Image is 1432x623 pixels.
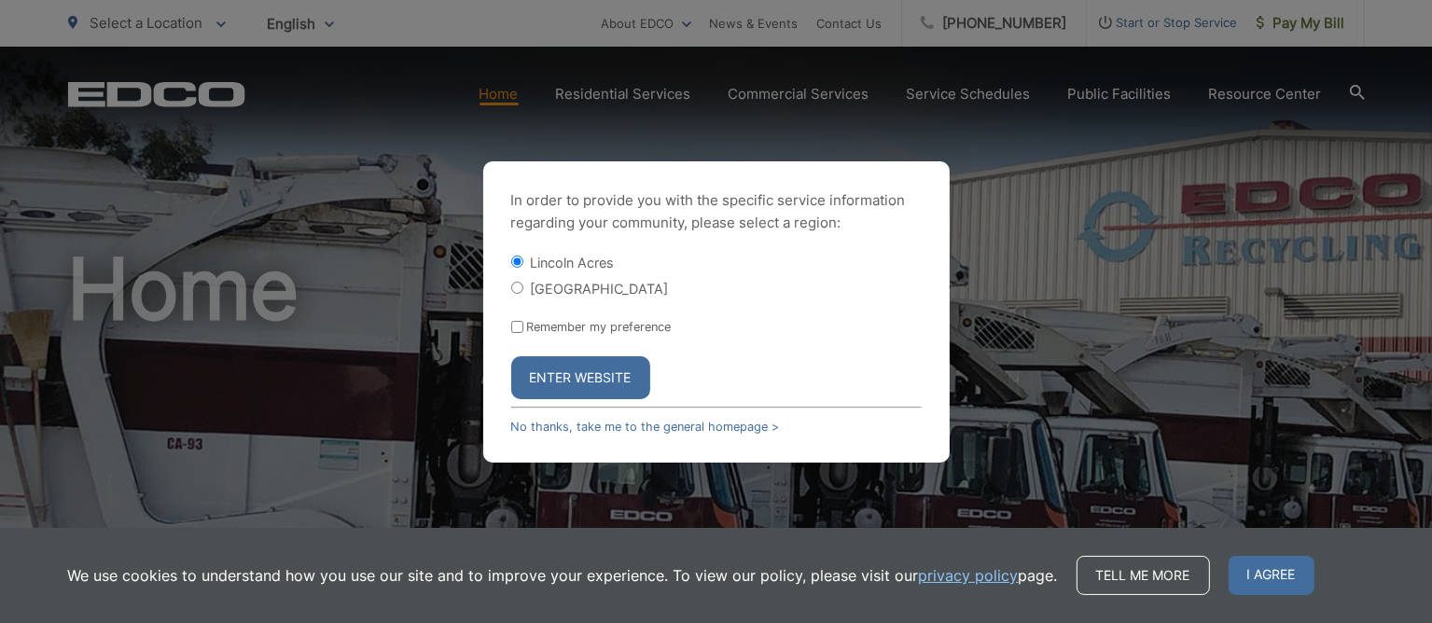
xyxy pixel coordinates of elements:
p: We use cookies to understand how you use our site and to improve your experience. To view our pol... [68,564,1058,587]
label: Remember my preference [527,320,672,334]
button: Enter Website [511,356,650,399]
span: I agree [1229,556,1314,595]
label: Lincoln Acres [531,255,615,270]
a: No thanks, take me to the general homepage > [511,420,780,434]
label: [GEOGRAPHIC_DATA] [531,281,669,297]
p: In order to provide you with the specific service information regarding your community, please se... [511,189,922,234]
a: privacy policy [919,564,1019,587]
a: Tell me more [1077,556,1210,595]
